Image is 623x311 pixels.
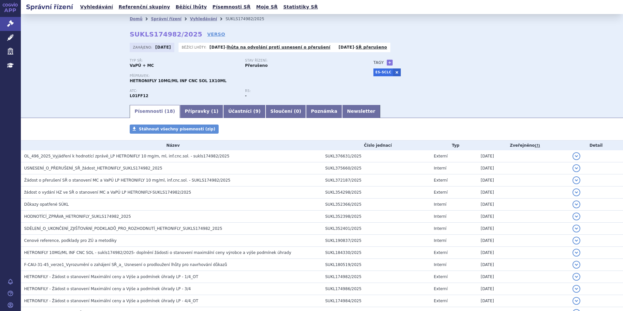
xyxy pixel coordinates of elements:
span: F-CAU-31-45_verze1_Vyrozumění o zahájení SŘ_a_ Usnesení o prodloužení lhůty pro navrhování důkazů [24,262,227,267]
li: SUKLS174982/2025 [225,14,273,24]
span: Externí [434,154,447,158]
a: Poznámka [306,105,342,118]
button: detail [572,249,580,257]
h2: Správní řízení [21,2,78,11]
td: [DATE] [477,150,569,162]
td: [DATE] [477,223,569,235]
td: SUKL180519/2025 [322,259,430,271]
span: Externí [434,250,447,255]
span: Externí [434,178,447,183]
td: [DATE] [477,247,569,259]
span: Interní [434,238,446,243]
td: SUKL352398/2025 [322,211,430,223]
th: Název [21,141,322,150]
span: Externí [434,299,447,303]
td: SUKL174982/2025 [322,271,430,283]
a: Správní řízení [151,17,181,21]
strong: [DATE] [339,45,354,50]
span: HETRONFILY - Žádost o stanovení Maximální ceny a Výše a podmínek úhrady LP - 3/4 [24,287,191,291]
td: SUKL352401/2025 [322,223,430,235]
p: ATC: [130,89,239,93]
button: detail [572,237,580,244]
span: žádost o vydání HZ ve SŘ o stanovení MC a VaPÚ LP HETRONIFLY-SUKLS174982/2025 [24,190,191,195]
td: [DATE] [477,259,569,271]
td: [DATE] [477,235,569,247]
td: SUKL184330/2025 [322,247,430,259]
td: [DATE] [477,162,569,174]
span: Stáhnout všechny písemnosti (zip) [139,127,215,131]
strong: SUKLS174982/2025 [130,30,202,38]
button: detail [572,152,580,160]
p: Přípravek: [130,74,360,78]
td: [DATE] [477,174,569,186]
span: Externí [434,274,447,279]
span: Externí [434,287,447,291]
a: Běžící lhůty [174,3,209,11]
strong: VaPÚ + MC [130,63,154,68]
span: USNESENÍ_O_PŘERUŠENÍ_SŘ_žádost_HETRONIFLY_SUKLS174982_2025 [24,166,162,170]
td: [DATE] [477,186,569,199]
span: 1 [213,109,216,114]
td: [DATE] [477,211,569,223]
span: Žádost o přerušení SŘ o stanovení MC a VaPÚ LP HETRONIFLY 10 mg/ml, inf.cnc.sol. - SUKLS174982/2025 [24,178,230,183]
span: Zahájeno: [133,45,153,50]
th: Detail [569,141,623,150]
a: Vyhledávání [78,3,115,11]
span: Cenové reference, podklady pro ZÚ a metodiky [24,238,117,243]
p: Stav řízení: [245,59,354,63]
a: Newsletter [342,105,380,118]
span: Interní [434,262,446,267]
span: SDĚLENÍ_O_UKONČENÍ_ZJIŠŤOVÁNÍ_PODKLADŮ_PRO_ROZHODNUTÍ_HETRONIFLY_SUKLS174982_2025 [24,226,222,231]
span: Interní [434,226,446,231]
span: Běžící lhůty: [182,45,208,50]
td: [DATE] [477,271,569,283]
td: SUKL352366/2025 [322,199,430,211]
span: HETRONFILY - Žádost o stanovení Maximální ceny a Výše a podmínek úhrady LP - 4/4_OT [24,299,198,303]
button: detail [572,213,580,220]
span: Externí [434,190,447,195]
td: [DATE] [477,283,569,295]
button: detail [572,225,580,232]
strong: - [245,94,247,98]
button: detail [572,273,580,281]
a: Moje SŘ [254,3,280,11]
th: Číslo jednací [322,141,430,150]
a: SŘ přerušeno [356,45,387,50]
span: OL_496_2025_Vyjádření k hodnotící zprávě_LP HETRONIFLY 10 mg/m, ml, inf.cnc.sol. - sukls174982/2025 [24,154,229,158]
td: [DATE] [477,199,569,211]
p: - [210,45,330,50]
td: SUKL375660/2025 [322,162,430,174]
span: Interní [434,202,446,207]
button: detail [572,188,580,196]
a: Domů [130,17,142,21]
strong: [DATE] [210,45,225,50]
span: Interní [434,166,446,170]
span: 18 [167,109,173,114]
button: detail [572,261,580,269]
button: detail [572,164,580,172]
td: SUKL376631/2025 [322,150,430,162]
a: lhůta na odvolání proti usnesení o přerušení [227,45,330,50]
a: Stáhnout všechny písemnosti (zip) [130,125,219,134]
a: Sloučení (0) [266,105,306,118]
strong: SERPLULIMAB [130,94,148,98]
span: 9 [255,109,259,114]
span: Interní [434,214,446,219]
a: Statistiky SŘ [281,3,320,11]
td: [DATE] [477,295,569,307]
p: - [339,45,387,50]
td: SUKL354298/2025 [322,186,430,199]
strong: [DATE] [155,45,171,50]
span: HETRONIFLY 10MG/ML INF CNC SOL - sukls174982/2025- doplnění žádosti o stanovení maximální ceny vý... [24,250,291,255]
th: Zveřejněno [477,141,569,150]
a: Přípravky (1) [180,105,223,118]
a: Účastníci (9) [223,105,265,118]
button: detail [572,285,580,293]
span: HETRONFILY - Žádost o stanovení Maximální ceny a Výše a podmínek úhrady LP - 1/4_OT [24,274,198,279]
td: SUKL174986/2025 [322,283,430,295]
a: ES-SCLC [373,68,393,76]
button: detail [572,176,580,184]
a: VERSO [207,31,225,37]
p: RS: [245,89,354,93]
a: + [387,60,393,66]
